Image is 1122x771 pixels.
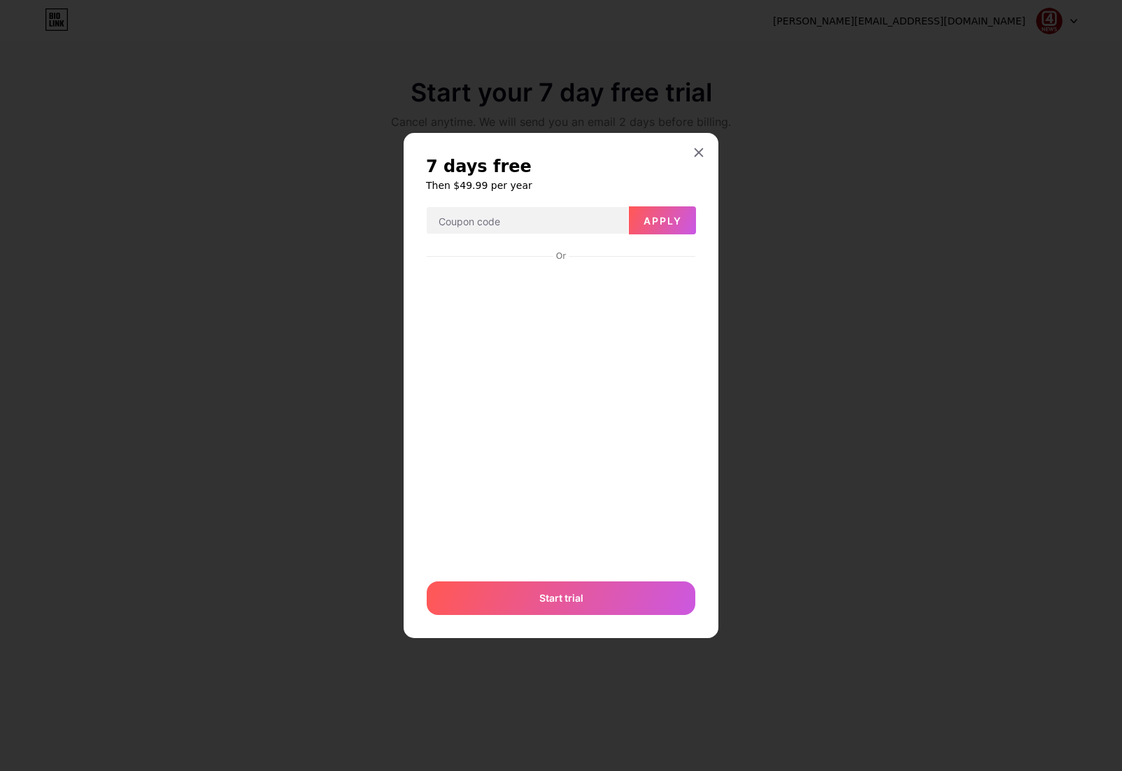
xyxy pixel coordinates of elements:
[644,215,682,227] span: Apply
[427,207,628,235] input: Coupon code
[539,590,583,605] span: Start trial
[424,263,698,567] iframe: Secure payment input frame
[426,155,532,178] span: 7 days free
[426,178,696,192] h6: Then $49.99 per year
[553,250,569,262] div: Or
[629,206,696,234] button: Apply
